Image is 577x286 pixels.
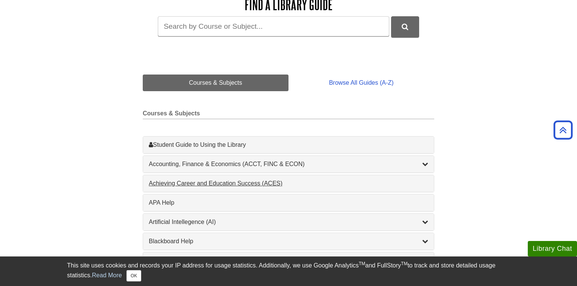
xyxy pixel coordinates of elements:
[149,198,428,207] a: APA Help
[402,23,408,30] i: Search Library Guides
[288,75,434,91] a: Browse All Guides (A-Z)
[149,179,428,188] a: Achieving Career and Education Success (ACES)
[551,125,575,135] a: Back to Top
[359,261,365,266] sup: TM
[143,75,288,91] a: Courses & Subjects
[67,261,510,281] div: This site uses cookies and records your IP address for usage statistics. Additionally, we use Goo...
[143,110,434,119] h2: Courses & Subjects
[149,237,428,246] a: Blackboard Help
[126,270,141,281] button: Close
[149,160,428,169] a: Accounting, Finance & Economics (ACCT, FINC & ECON)
[391,16,419,37] button: DU Library Guides Search
[149,140,428,149] a: Student Guide to Using the Library
[92,272,122,278] a: Read More
[158,16,389,36] input: Search by Course or Subject...
[401,261,407,266] sup: TM
[149,218,428,227] a: Artificial Intellegence (AI)
[528,241,577,256] button: Library Chat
